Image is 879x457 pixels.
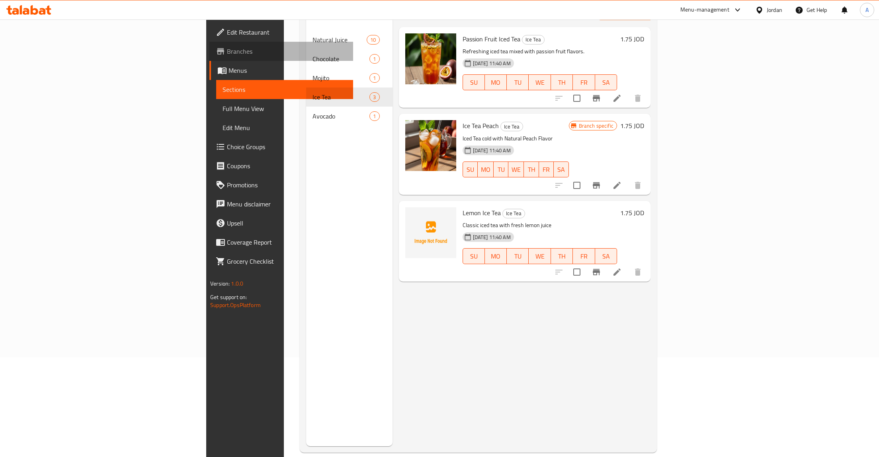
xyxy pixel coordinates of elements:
[209,156,353,175] a: Coupons
[223,85,347,94] span: Sections
[539,161,554,177] button: FR
[620,207,644,218] h6: 1.75 JOD
[529,74,551,90] button: WE
[463,74,485,90] button: SU
[463,120,499,132] span: Ice Tea Peach
[463,47,617,56] p: Refreshing iced tea mixed with passion fruit flavors.
[405,33,456,84] img: Passion Fruit Iced Tea
[573,248,595,264] button: FR
[576,251,592,262] span: FR
[209,194,353,214] a: Menu disclaimer
[231,278,243,289] span: 1.0.0
[209,137,353,156] a: Choice Groups
[500,122,523,131] div: Ice Tea
[501,122,523,131] span: Ice Tea
[369,111,379,121] div: items
[306,107,392,126] div: Avocado1
[369,92,379,102] div: items
[508,161,524,177] button: WE
[209,61,353,80] a: Menus
[494,161,508,177] button: TU
[216,118,353,137] a: Edit Menu
[497,164,505,175] span: TU
[210,278,230,289] span: Version:
[229,66,347,75] span: Menus
[463,207,501,219] span: Lemon Ice Tea
[463,33,520,45] span: Passion Fruit Iced Tea
[306,27,392,129] nav: Menu sections
[510,77,525,88] span: TU
[227,47,347,56] span: Branches
[554,161,568,177] button: SA
[576,77,592,88] span: FR
[598,251,614,262] span: SA
[573,74,595,90] button: FR
[306,49,392,68] div: Chocolate1
[223,123,347,132] span: Edit Menu
[466,164,475,175] span: SU
[313,54,369,64] span: Chocolate
[370,93,379,101] span: 3
[587,263,606,282] button: Branch-specific-item
[595,74,617,90] button: SA
[370,113,379,120] span: 1
[587,89,606,108] button: Branch-specific-item
[405,120,456,171] img: Ice Tea Peach
[485,74,507,90] button: MO
[223,104,347,113] span: Full Menu View
[405,207,456,258] img: Lemon Ice Tea
[370,74,379,82] span: 1
[306,88,392,107] div: Ice Tea3
[369,73,379,83] div: items
[542,164,551,175] span: FR
[485,248,507,264] button: MO
[524,161,539,177] button: TH
[313,111,369,121] span: Avocado
[522,35,544,44] span: Ice Tea
[612,181,622,190] a: Edit menu item
[767,6,782,14] div: Jordan
[865,6,869,14] span: A
[488,251,504,262] span: MO
[532,251,547,262] span: WE
[512,164,521,175] span: WE
[466,251,482,262] span: SU
[306,68,392,88] div: Mojito1
[529,248,551,264] button: WE
[227,199,347,209] span: Menu disclaimer
[612,93,622,103] a: Edit menu item
[313,73,369,83] span: Mojito
[227,237,347,247] span: Coverage Report
[628,89,647,108] button: delete
[209,214,353,233] a: Upsell
[209,252,353,271] a: Grocery Checklist
[595,248,617,264] button: SA
[522,35,545,45] div: Ice Tea
[209,233,353,252] a: Coverage Report
[576,122,617,130] span: Branch specific
[568,177,585,194] span: Select to update
[216,99,353,118] a: Full Menu View
[216,80,353,99] a: Sections
[587,176,606,195] button: Branch-specific-item
[612,267,622,277] a: Edit menu item
[227,218,347,228] span: Upsell
[680,5,729,15] div: Menu-management
[470,60,514,67] span: [DATE] 11:40 AM
[227,27,347,37] span: Edit Restaurant
[507,74,529,90] button: TU
[227,142,347,152] span: Choice Groups
[620,33,644,45] h6: 1.75 JOD
[470,147,514,154] span: [DATE] 11:40 AM
[463,220,617,230] p: Classic iced tea with fresh lemon juice
[503,209,525,218] span: Ice Tea
[488,77,504,88] span: MO
[227,161,347,171] span: Coupons
[370,55,379,63] span: 1
[628,176,647,195] button: delete
[463,134,569,144] p: Iced Tea cold with Natural Peach Flavor
[551,248,573,264] button: TH
[209,42,353,61] a: Branches
[478,161,494,177] button: MO
[568,90,585,107] span: Select to update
